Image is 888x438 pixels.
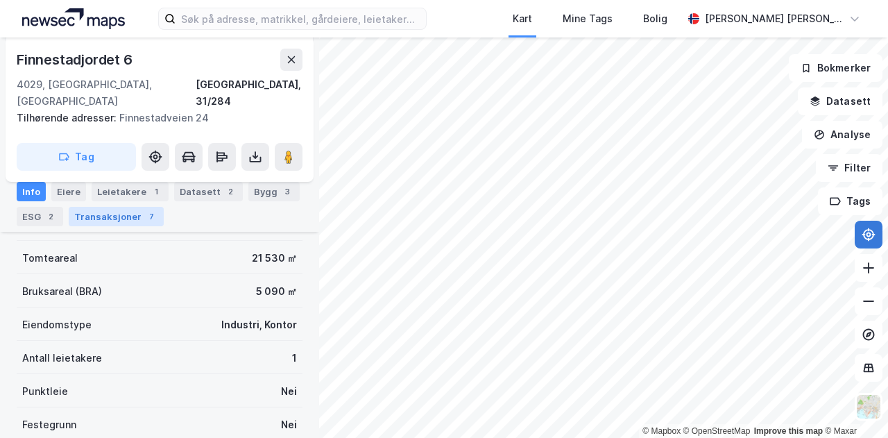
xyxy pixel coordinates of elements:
[754,426,823,436] a: Improve this map
[563,10,613,27] div: Mine Tags
[816,154,882,182] button: Filter
[819,371,888,438] div: Kontrollprogram for chat
[22,250,78,267] div: Tomteareal
[17,76,196,110] div: 4029, [GEOGRAPHIC_DATA], [GEOGRAPHIC_DATA]
[280,185,294,199] div: 3
[196,76,302,110] div: [GEOGRAPHIC_DATA], 31/284
[22,350,102,367] div: Antall leietakere
[683,426,751,436] a: OpenStreetMap
[17,182,46,201] div: Info
[281,416,297,433] div: Nei
[92,182,169,201] div: Leietakere
[221,317,297,333] div: Industri, Kontor
[144,210,158,224] div: 7
[513,10,532,27] div: Kart
[17,143,136,171] button: Tag
[281,383,297,400] div: Nei
[642,426,681,436] a: Mapbox
[22,317,92,333] div: Eiendomstype
[256,283,297,300] div: 5 090 ㎡
[69,207,164,226] div: Transaksjoner
[248,182,300,201] div: Bygg
[17,207,63,226] div: ESG
[44,210,58,224] div: 2
[176,8,425,29] input: Søk på adresse, matrikkel, gårdeiere, leietakere eller personer
[22,283,102,300] div: Bruksareal (BRA)
[22,383,68,400] div: Punktleie
[22,8,125,29] img: logo.a4113a55bc3d86da70a041830d287a7e.svg
[174,182,243,201] div: Datasett
[819,371,888,438] iframe: Chat Widget
[149,185,163,199] div: 1
[51,182,86,201] div: Eiere
[705,10,844,27] div: [PERSON_NAME] [PERSON_NAME]
[789,54,882,82] button: Bokmerker
[17,112,119,124] span: Tilhørende adresser:
[252,250,297,267] div: 21 530 ㎡
[818,187,882,215] button: Tags
[643,10,667,27] div: Bolig
[22,416,76,433] div: Festegrunn
[223,185,237,199] div: 2
[17,110,291,126] div: Finnestadveien 24
[802,121,882,149] button: Analyse
[17,49,135,71] div: Finnestadjordet 6
[798,87,882,115] button: Datasett
[292,350,297,367] div: 1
